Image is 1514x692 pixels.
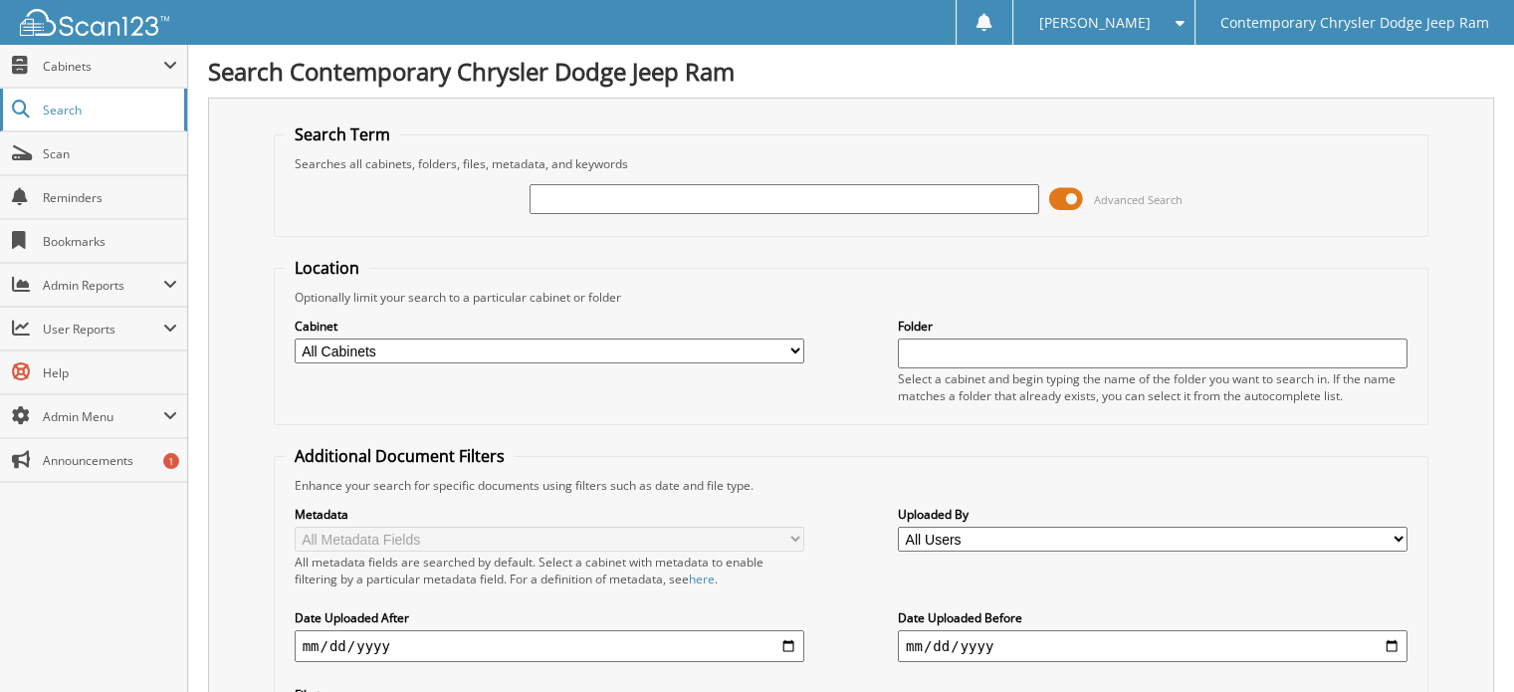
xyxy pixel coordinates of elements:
input: start [295,630,804,662]
legend: Search Term [285,123,400,145]
span: [PERSON_NAME] [1038,17,1150,29]
a: here [689,571,715,587]
legend: Location [285,257,369,279]
img: scan123-logo-white.svg [20,9,169,36]
span: Search [43,102,174,118]
div: 1 [163,453,179,469]
label: Uploaded By [898,506,1407,523]
span: Help [43,364,177,381]
label: Folder [898,318,1407,335]
span: Scan [43,145,177,162]
div: Select a cabinet and begin typing the name of the folder you want to search in. If the name match... [898,370,1407,404]
span: Admin Menu [43,408,163,425]
div: Enhance your search for specific documents using filters such as date and file type. [285,477,1418,494]
label: Date Uploaded Before [898,609,1407,626]
div: Optionally limit your search to a particular cabinet or folder [285,289,1418,306]
span: Bookmarks [43,233,177,250]
span: Contemporary Chrysler Dodge Jeep Ram [1220,17,1489,29]
label: Date Uploaded After [295,609,804,626]
span: User Reports [43,321,163,338]
div: All metadata fields are searched by default. Select a cabinet with metadata to enable filtering b... [295,554,804,587]
input: end [898,630,1407,662]
span: Cabinets [43,58,163,75]
h1: Search Contemporary Chrysler Dodge Jeep Ram [208,55,1494,88]
span: Announcements [43,452,177,469]
span: Admin Reports [43,277,163,294]
label: Cabinet [295,318,804,335]
span: Advanced Search [1094,192,1183,207]
iframe: Chat Widget [1414,596,1514,692]
legend: Additional Document Filters [285,445,515,467]
span: Reminders [43,189,177,206]
label: Metadata [295,506,804,523]
div: Searches all cabinets, folders, files, metadata, and keywords [285,155,1418,172]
